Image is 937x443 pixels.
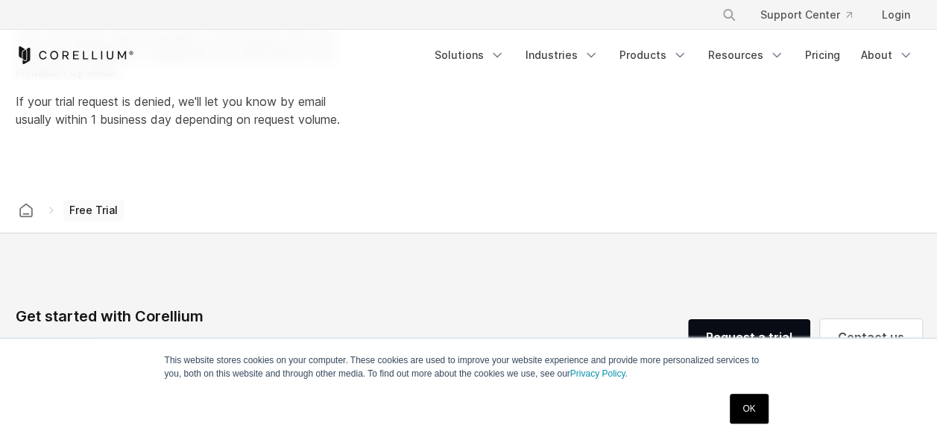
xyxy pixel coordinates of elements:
[704,1,922,28] div: Navigation Menu
[63,200,124,221] span: Free Trial
[570,368,628,379] a: Privacy Policy.
[699,42,793,69] a: Resources
[16,46,134,64] a: Corellium Home
[852,42,922,69] a: About
[716,1,742,28] button: Search
[517,42,608,69] a: Industries
[16,94,340,127] span: If your trial request is denied, we'll let you know by email usually within 1 business day depend...
[688,319,810,355] a: Request a trial
[796,42,849,69] a: Pricing
[16,333,397,369] p: We’re here to help you revolutionize your security and development practices with pioneering tech...
[870,1,922,28] a: Login
[16,305,397,327] div: Get started with Corellium
[748,1,864,28] a: Support Center
[730,394,768,424] a: OK
[820,319,922,355] a: Contact us
[13,200,40,221] a: Corellium home
[611,42,696,69] a: Products
[426,42,514,69] a: Solutions
[165,354,773,380] p: This website stores cookies on your computer. These cookies are used to improve your website expe...
[426,42,922,69] div: Navigation Menu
